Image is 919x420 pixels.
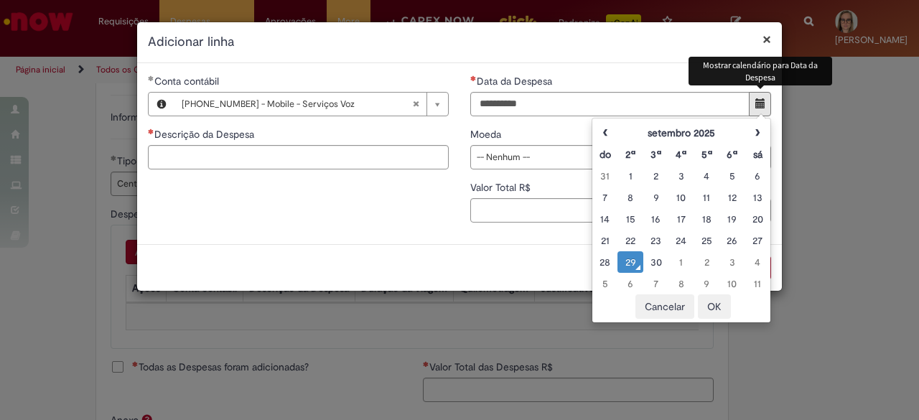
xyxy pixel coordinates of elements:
[672,276,690,291] div: 08 October 2025 Wednesday
[749,92,771,116] button: Mostrar calendário para Data da Despesa
[698,294,731,319] button: OK
[672,212,690,226] div: 17 September 2025 Wednesday
[749,190,767,205] div: 13 September 2025 Saturday
[596,169,614,183] div: 31 August 2025 Sunday
[477,146,742,169] span: -- Nenhum --
[723,212,741,226] div: 19 September 2025 Friday
[635,294,694,319] button: Cancelar
[592,144,617,165] th: Domingo
[749,255,767,269] div: 04 October 2025 Saturday
[148,129,154,134] span: Necessários
[698,276,716,291] div: 09 October 2025 Thursday
[672,255,690,269] div: 01 October 2025 Wednesday
[723,255,741,269] div: 03 October 2025 Friday
[672,169,690,183] div: 03 September 2025 Wednesday
[617,144,643,165] th: Segunda-feira
[621,190,639,205] div: 08 September 2025 Monday
[596,212,614,226] div: 14 September 2025 Sunday
[749,276,767,291] div: 11 October 2025 Saturday
[621,233,639,248] div: 22 September 2025 Monday
[643,144,668,165] th: Terça-feira
[723,169,741,183] div: 05 September 2025 Friday
[174,93,448,116] a: [PHONE_NUMBER] - Mobile - Serviços VozLimpar campo Conta contábil
[149,93,174,116] button: Conta contábil, Visualizar este registro 72032001 - Mobile - Serviços Voz
[405,93,426,116] abbr: Limpar campo Conta contábil
[148,33,771,52] h2: Adicionar linha
[698,212,716,226] div: 18 September 2025 Thursday
[596,190,614,205] div: 07 September 2025 Sunday
[182,93,412,116] span: [PHONE_NUMBER] - Mobile - Serviços Voz
[745,144,770,165] th: Sábado
[723,276,741,291] div: 10 October 2025 Friday
[672,233,690,248] div: 24 September 2025 Wednesday
[621,255,639,269] div: O seletor de data foi aberto.29 September 2025 Monday
[672,190,690,205] div: 10 September 2025 Wednesday
[749,233,767,248] div: 27 September 2025 Saturday
[762,32,771,47] button: Fechar modal
[698,255,716,269] div: 02 October 2025 Thursday
[694,144,719,165] th: Quinta-feira
[148,145,449,169] input: Descrição da Despesa
[723,233,741,248] div: 26 September 2025 Friday
[596,255,614,269] div: 28 September 2025 Sunday
[647,276,665,291] div: 07 October 2025 Tuesday
[698,169,716,183] div: 04 September 2025 Thursday
[647,233,665,248] div: 23 September 2025 Tuesday
[668,144,694,165] th: Quarta-feira
[621,212,639,226] div: 15 September 2025 Monday
[470,92,750,116] input: Data da Despesa
[592,118,771,323] div: Escolher data
[477,75,555,88] span: Data da Despesa
[698,190,716,205] div: 11 September 2025 Thursday
[596,233,614,248] div: 21 September 2025 Sunday
[621,276,639,291] div: 06 October 2025 Monday
[647,212,665,226] div: 16 September 2025 Tuesday
[470,75,477,81] span: Necessários
[723,190,741,205] div: 12 September 2025 Friday
[621,169,639,183] div: 01 September 2025 Monday
[745,122,770,144] th: Próximo mês
[749,169,767,183] div: 06 September 2025 Saturday
[698,233,716,248] div: 25 September 2025 Thursday
[148,75,154,81] span: Obrigatório Preenchido
[470,128,504,141] span: Moeda
[647,169,665,183] div: 02 September 2025 Tuesday
[617,122,745,144] th: setembro 2025. Alternar mês
[470,198,771,223] input: Valor Total R$
[647,255,665,269] div: 30 September 2025 Tuesday
[154,128,257,141] span: Descrição da Despesa
[470,181,533,194] span: Valor Total R$
[596,276,614,291] div: 05 October 2025 Sunday
[647,190,665,205] div: 09 September 2025 Tuesday
[592,122,617,144] th: Mês anterior
[154,75,222,88] span: Necessários - Conta contábil
[749,212,767,226] div: 20 September 2025 Saturday
[719,144,745,165] th: Sexta-feira
[689,57,832,85] div: Mostrar calendário para Data da Despesa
